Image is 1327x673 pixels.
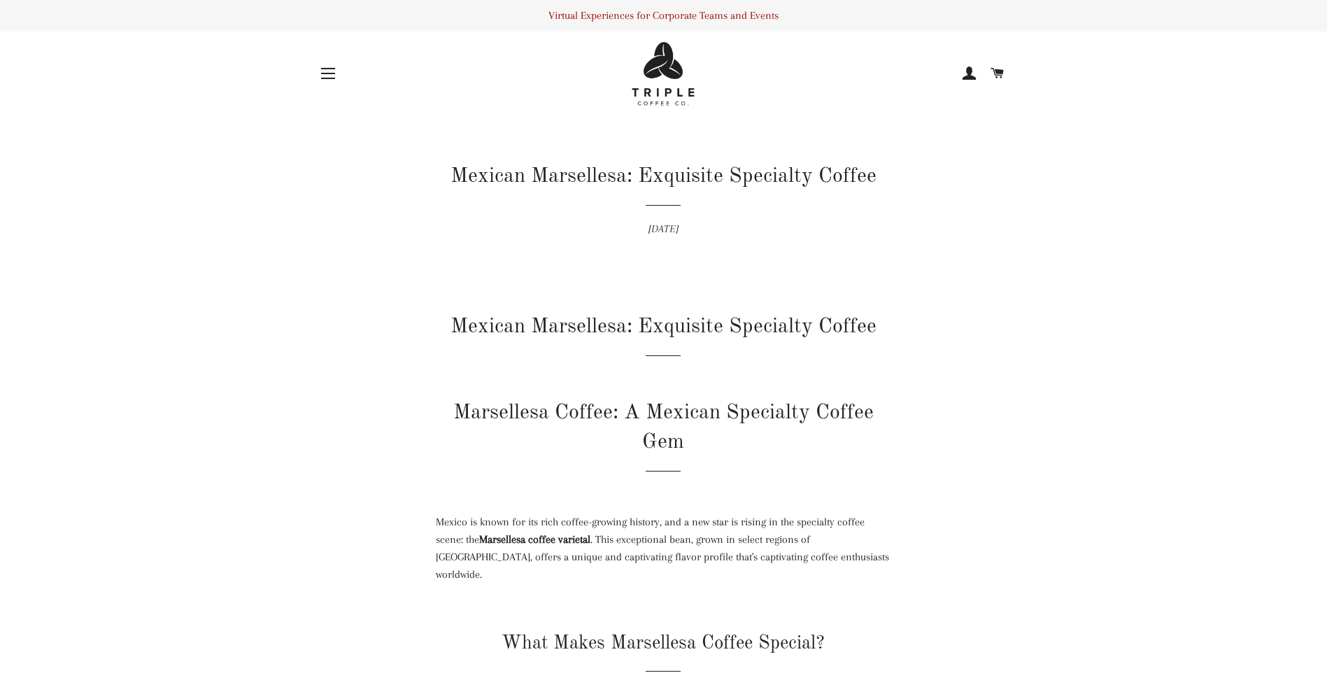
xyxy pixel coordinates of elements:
h1: Mexican Marsellesa: Exquisite Specialty Coffee [376,162,950,191]
h1: Marsellesa Coffee: A Mexican Specialty Coffee Gem [436,398,890,472]
p: Mexico is known for its rich coffee-growing history, and a new star is rising in the specialty co... [436,513,890,583]
strong: Marsellesa coffee varietal [479,533,590,546]
h2: What Makes Marsellesa Coffee Special? [436,630,890,672]
time: [DATE] [648,222,679,235]
img: Triple Coffee Co - Logo [632,42,695,106]
h1: Mexican Marsellesa: Exquisite Specialty Coffee [436,312,890,356]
